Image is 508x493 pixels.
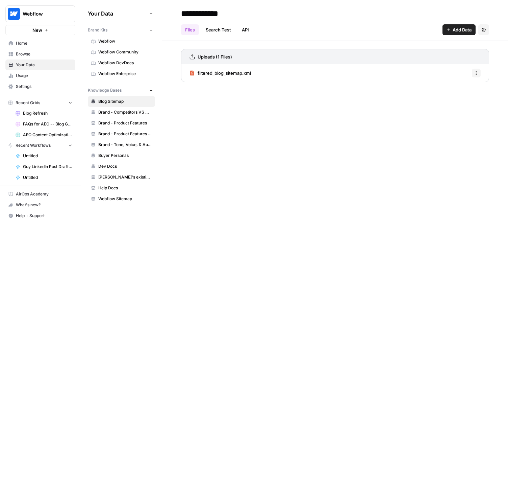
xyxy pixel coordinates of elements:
span: Webflow Community [98,49,152,55]
a: Webflow Community [88,47,155,57]
span: AEO Content Optimizations Grid [23,132,72,138]
span: New [32,27,42,33]
span: Help + Support [16,213,72,219]
a: Dev Docs [88,161,155,172]
a: Untitled [12,172,75,183]
button: Workspace: Webflow [5,5,75,22]
button: Recent Workflows [5,140,75,150]
a: Blog Sitemap [88,96,155,107]
a: Usage [5,70,75,81]
span: Untitled [23,153,72,159]
a: API [238,24,253,35]
span: Webflow [23,10,63,17]
span: Untitled [23,174,72,181]
a: Brand - Competitors VS Messaging Guidelines [88,107,155,118]
span: Webflow DevDocs [98,60,152,66]
span: Brand - Product Features [98,120,152,126]
span: Dev Docs [98,163,152,169]
a: Brand - Tone, Voice, & Audience [88,139,155,150]
h3: Uploads (1 Files) [198,53,232,60]
a: Settings [5,81,75,92]
span: Blog Sitemap [98,98,152,104]
span: Recent Workflows [16,142,51,148]
span: Brand - Competitors VS Messaging Guidelines [98,109,152,115]
span: Brand Kits [88,27,107,33]
a: Webflow [88,36,155,47]
span: AirOps Academy [16,191,72,197]
button: What's new? [5,199,75,210]
a: [PERSON_NAME]'s existing content [88,172,155,183]
a: filtered_blog_sitemap.xml [189,64,251,82]
a: FAQs for AEO -- Blog Grid [12,119,75,130]
a: Webflow DevDocs [88,57,155,68]
span: Recent Grids [16,100,40,106]
span: Home [16,40,72,46]
span: Your Data [88,9,147,18]
span: filtered_blog_sitemap.xml [198,70,251,76]
a: Browse [5,49,75,60]
span: Settings [16,84,72,90]
a: Brand - Product Features [88,118,155,128]
a: AEO Content Optimizations Grid [12,130,75,140]
button: New [5,25,75,35]
span: Help Docs [98,185,152,191]
span: Brand - Product Features Scrape (old) [98,131,152,137]
a: Webflow Sitemap [88,193,155,204]
a: Uploads (1 Files) [189,49,232,64]
span: Your Data [16,62,72,68]
span: Webflow Enterprise [98,71,152,77]
a: Your Data [5,60,75,70]
a: AirOps Academy [5,189,75,199]
button: Add Data [442,24,476,35]
button: Help + Support [5,210,75,221]
span: Webflow [98,38,152,44]
span: FAQs for AEO -- Blog Grid [23,121,72,127]
a: Blog Refresh [12,108,75,119]
span: Guy LinkedIn Post Draft Creator [23,164,72,170]
span: [PERSON_NAME]'s existing content [98,174,152,180]
span: Add Data [453,26,472,33]
span: Brand - Tone, Voice, & Audience [98,142,152,148]
a: Untitled [12,150,75,161]
span: Browse [16,51,72,57]
a: Buyer Personas [88,150,155,161]
span: Blog Refresh [23,110,72,116]
a: Home [5,38,75,49]
a: Guy LinkedIn Post Draft Creator [12,161,75,172]
span: Usage [16,73,72,79]
a: Brand - Product Features Scrape (old) [88,128,155,139]
button: Recent Grids [5,98,75,108]
span: Buyer Personas [98,152,152,159]
img: Webflow Logo [8,8,20,20]
span: Webflow Sitemap [98,196,152,202]
a: Search Test [202,24,235,35]
span: Knowledge Bases [88,87,122,93]
a: Webflow Enterprise [88,68,155,79]
a: Help Docs [88,183,155,193]
a: Files [181,24,199,35]
div: What's new? [6,200,75,210]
